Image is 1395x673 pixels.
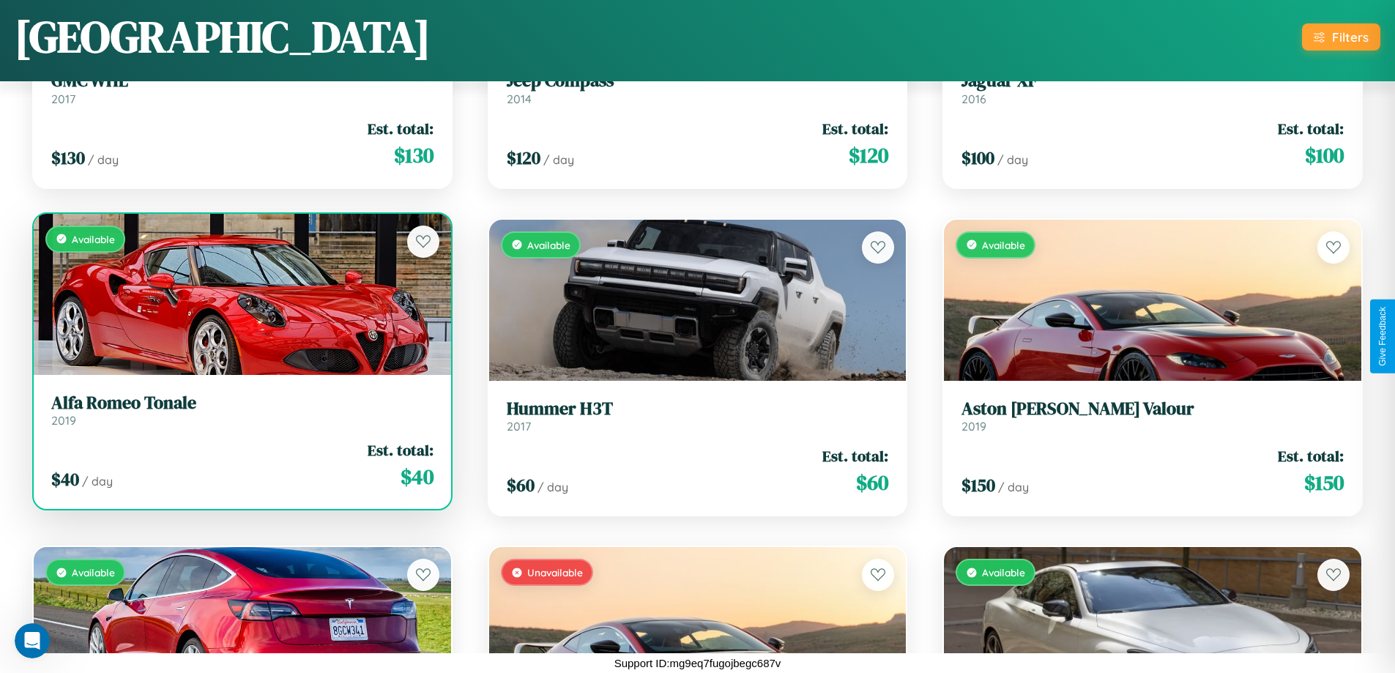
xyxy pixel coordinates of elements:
span: 2014 [507,92,532,106]
span: Available [982,566,1025,579]
a: Alfa Romeo Tonale2019 [51,393,434,428]
button: Filters [1302,23,1380,51]
span: / day [543,152,574,167]
h3: Jaguar XF [961,70,1344,92]
span: $ 130 [51,146,85,170]
span: $ 130 [394,141,434,170]
h3: Jeep Compass [507,70,889,92]
span: $ 100 [1305,141,1344,170]
div: Filters [1332,29,1369,45]
a: Hummer H3T2017 [507,398,889,434]
div: Give Feedback [1377,307,1388,366]
span: / day [997,152,1028,167]
span: Est. total: [368,439,434,461]
span: 2019 [961,419,986,434]
a: Jaguar XF2016 [961,70,1344,106]
a: Aston [PERSON_NAME] Valour2019 [961,398,1344,434]
span: Est. total: [368,118,434,139]
span: 2017 [507,419,531,434]
span: Est. total: [822,118,888,139]
span: Est. total: [822,445,888,466]
span: Available [982,239,1025,251]
span: Est. total: [1278,118,1344,139]
span: $ 40 [51,467,79,491]
span: $ 60 [856,468,888,497]
span: / day [537,480,568,494]
h3: Aston [PERSON_NAME] Valour [961,398,1344,420]
span: / day [88,152,119,167]
h1: [GEOGRAPHIC_DATA] [15,7,431,67]
iframe: Intercom live chat [15,623,50,658]
span: 2016 [961,92,986,106]
span: Available [527,239,570,251]
h3: GMC WHL [51,70,434,92]
span: $ 150 [1304,468,1344,497]
a: Jeep Compass2014 [507,70,889,106]
span: Available [72,566,115,579]
span: / day [82,474,113,488]
span: $ 120 [849,141,888,170]
span: Est. total: [1278,445,1344,466]
span: $ 150 [961,473,995,497]
span: / day [998,480,1029,494]
p: Support ID: mg9eq7fugojbegc687v [614,653,781,673]
span: $ 40 [401,462,434,491]
span: $ 60 [507,473,535,497]
h3: Hummer H3T [507,398,889,420]
span: Available [72,233,115,245]
span: $ 100 [961,146,994,170]
a: GMC WHL2017 [51,70,434,106]
h3: Alfa Romeo Tonale [51,393,434,414]
span: 2017 [51,92,75,106]
span: 2019 [51,413,76,428]
span: $ 120 [507,146,540,170]
span: Unavailable [527,566,583,579]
